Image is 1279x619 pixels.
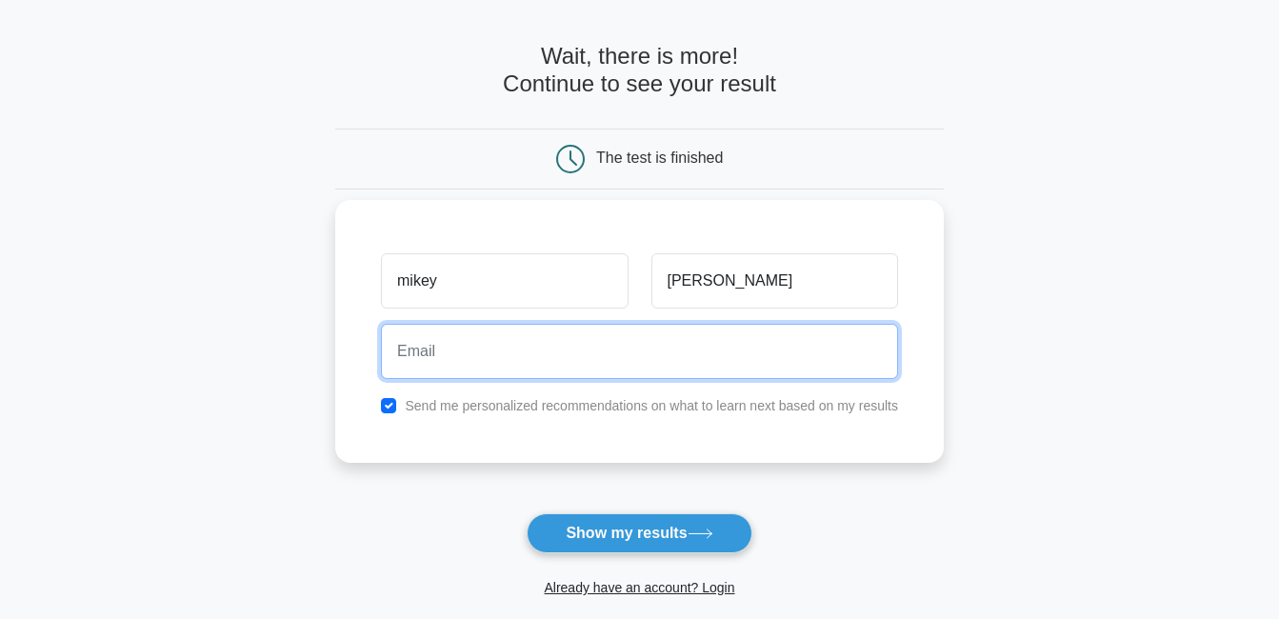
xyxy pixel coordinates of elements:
input: Last name [651,253,898,309]
div: The test is finished [596,150,723,166]
input: Email [381,324,898,379]
h4: Wait, there is more! Continue to see your result [335,43,944,98]
input: First name [381,253,628,309]
label: Send me personalized recommendations on what to learn next based on my results [405,398,898,413]
button: Show my results [527,513,751,553]
a: Already have an account? Login [544,580,734,595]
